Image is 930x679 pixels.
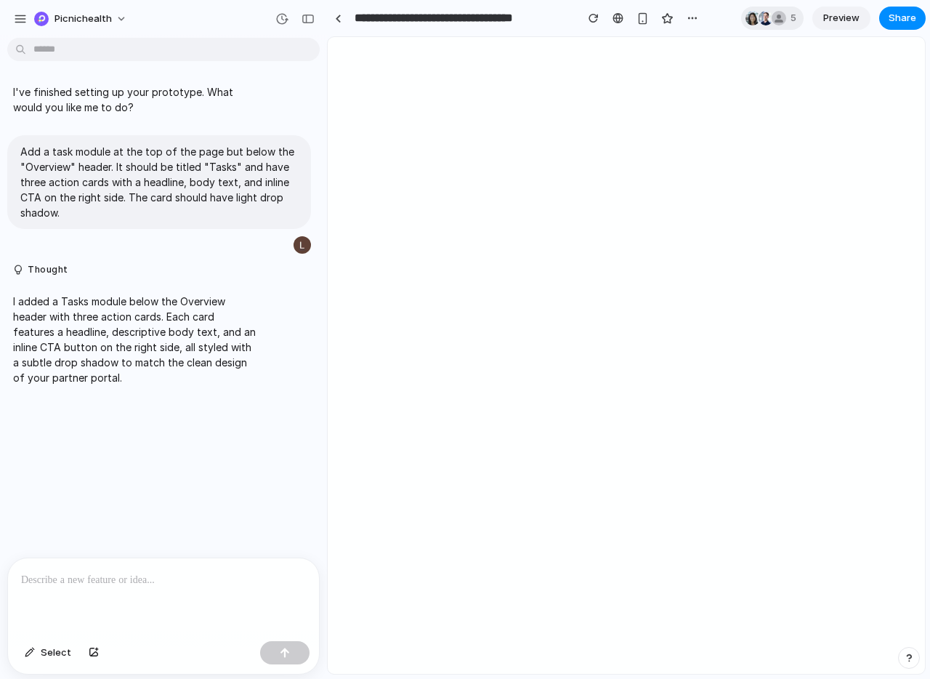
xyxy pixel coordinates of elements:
[741,7,804,30] div: 5
[20,144,298,220] p: Add a task module at the top of the page but below the "Overview" header. It should be titled "Ta...
[41,646,71,660] span: Select
[812,7,870,30] a: Preview
[13,84,256,115] p: I've finished setting up your prototype. What would you like me to do?
[17,641,78,664] button: Select
[13,294,256,385] p: I added a Tasks module below the Overview header with three action cards. Each card features a he...
[889,11,916,25] span: Share
[54,12,112,26] span: picnichealth
[823,11,860,25] span: Preview
[790,11,801,25] span: 5
[879,7,926,30] button: Share
[28,7,134,31] button: picnichealth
